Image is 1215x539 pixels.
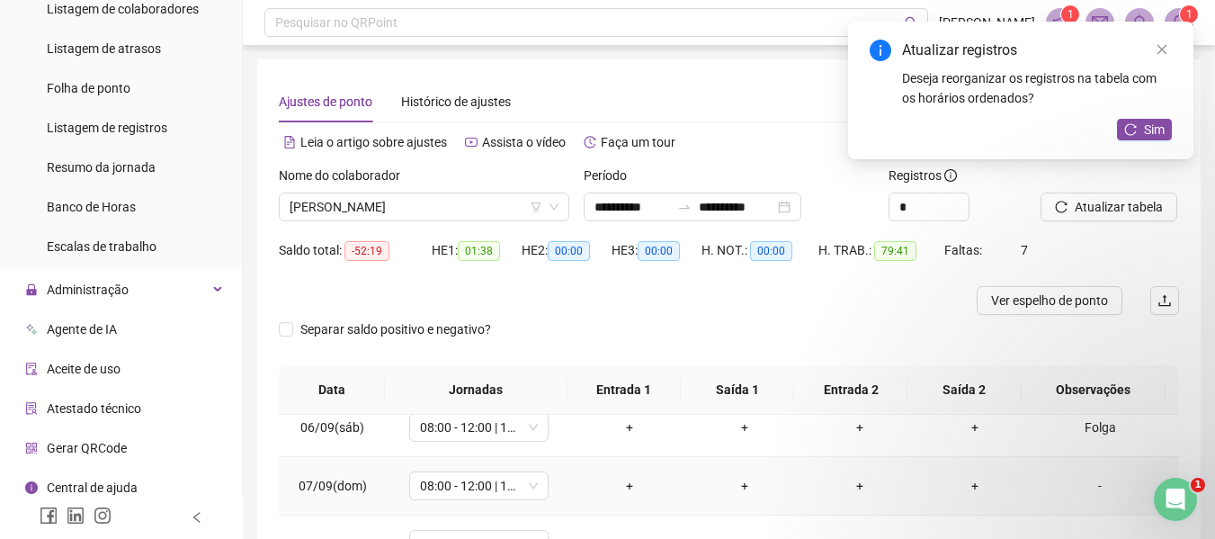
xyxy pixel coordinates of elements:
[1166,9,1193,36] img: 88122
[818,240,944,261] div: H. TRAB.:
[1152,40,1172,59] a: Close
[601,135,675,149] span: Faça um tour
[1180,5,1198,23] sup: Atualize o seu contato no menu Meus Dados
[1036,380,1151,400] span: Observações
[567,365,681,415] th: Entrada 1
[870,40,891,61] span: info-circle
[279,166,412,185] label: Nome do colaborador
[25,363,38,375] span: audit
[385,365,567,415] th: Jornadas
[701,476,788,496] div: +
[47,481,138,495] span: Central de ajuda
[977,286,1122,315] button: Ver espelho de ponto
[681,365,794,415] th: Saída 1
[1131,14,1148,31] span: bell
[283,136,296,148] span: file-text
[677,200,692,214] span: to
[944,169,957,182] span: info-circle
[1041,193,1177,221] button: Atualizar tabela
[1068,8,1074,21] span: 1
[1061,5,1079,23] sup: 1
[25,442,38,454] span: qrcode
[40,507,58,525] span: facebook
[47,160,156,175] span: Resumo da jornada
[293,319,498,339] span: Separar saldo positivo e negativo?
[902,68,1172,108] div: Deseja reorganizar os registros na tabela com os horários ordenados?
[889,166,957,185] span: Registros
[47,283,129,297] span: Administração
[47,81,130,95] span: Folha de ponto
[874,241,916,261] span: 79:41
[420,414,538,441] span: 08:00 - 12:00 | 14:00 - 17:20
[1157,293,1172,308] span: upload
[1052,14,1068,31] span: notification
[47,41,161,56] span: Listagem de atrasos
[1117,119,1172,140] button: Sim
[25,481,38,494] span: info-circle
[1021,243,1028,257] span: 7
[47,2,199,16] span: Listagem de colaboradores
[905,16,918,30] span: search
[1047,418,1153,437] div: Folga
[1022,365,1166,415] th: Observações
[279,240,432,261] div: Saldo total:
[279,365,385,415] th: Data
[47,200,136,214] span: Banco de Horas
[1055,201,1068,213] span: reload
[907,365,1021,415] th: Saída 2
[401,94,511,109] span: Histórico de ajustes
[794,365,907,415] th: Entrada 2
[67,507,85,525] span: linkedin
[817,418,903,437] div: +
[47,121,167,135] span: Listagem de registros
[677,200,692,214] span: swap-right
[344,241,389,261] span: -52:19
[584,166,639,185] label: Período
[750,241,792,261] span: 00:00
[482,135,566,149] span: Assista o vídeo
[701,240,818,261] div: H. NOT.:
[1154,478,1197,521] iframe: Intercom live chat
[1186,8,1193,21] span: 1
[191,511,203,524] span: left
[586,476,673,496] div: +
[701,418,788,437] div: +
[299,479,367,493] span: 07/09(dom)
[1047,476,1153,496] div: -
[549,202,559,212] span: down
[1144,120,1165,139] span: Sim
[944,243,985,257] span: Faltas:
[932,418,1018,437] div: +
[432,240,522,261] div: HE 1:
[458,241,500,261] span: 01:38
[47,441,127,455] span: Gerar QRCode
[612,240,701,261] div: HE 3:
[47,401,141,416] span: Atestado técnico
[817,476,903,496] div: +
[465,136,478,148] span: youtube
[279,94,372,109] span: Ajustes de ponto
[1075,197,1163,217] span: Atualizar tabela
[1191,478,1205,492] span: 1
[47,362,121,376] span: Aceite de uso
[420,472,538,499] span: 08:00 - 12:00 | 14:00 - 17:20
[1092,14,1108,31] span: mail
[25,283,38,296] span: lock
[47,322,117,337] span: Agente de IA
[1156,43,1168,56] span: close
[290,193,558,220] span: NATANAEL MARCOS CRUZ DA PAIXAO
[586,418,673,437] div: +
[991,291,1108,310] span: Ver espelho de ponto
[531,202,541,212] span: filter
[522,240,612,261] div: HE 2:
[300,135,447,149] span: Leia o artigo sobre ajustes
[638,241,680,261] span: 00:00
[902,40,1172,61] div: Atualizar registros
[939,13,1035,32] span: [PERSON_NAME]
[94,507,112,525] span: instagram
[932,476,1018,496] div: +
[1124,123,1137,136] span: reload
[548,241,590,261] span: 00:00
[47,239,156,254] span: Escalas de trabalho
[300,420,364,435] span: 06/09(sáb)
